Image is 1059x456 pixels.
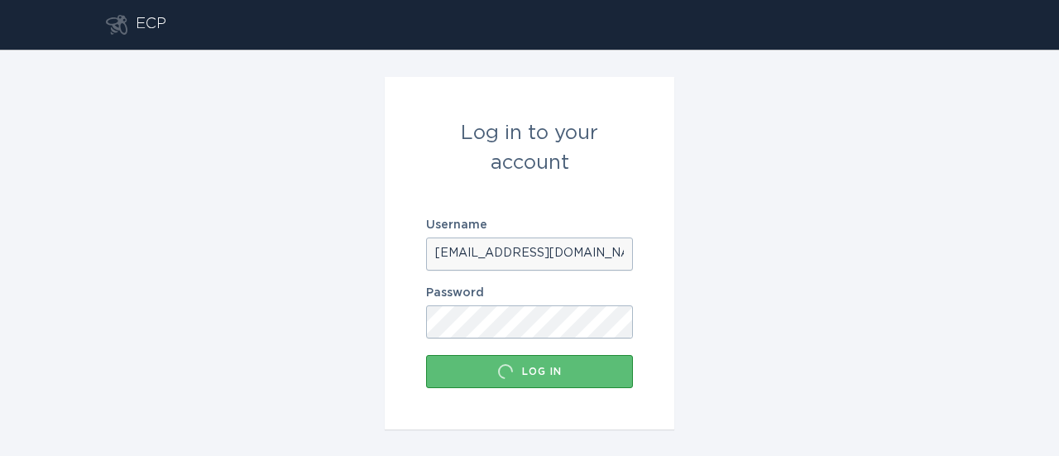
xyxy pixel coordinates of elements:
[434,363,625,380] div: Log in
[426,355,633,388] button: Log in
[426,287,633,299] label: Password
[426,118,633,178] div: Log in to your account
[106,15,127,35] button: Go to dashboard
[136,15,166,35] div: ECP
[426,219,633,231] label: Username
[497,363,514,380] div: Loading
